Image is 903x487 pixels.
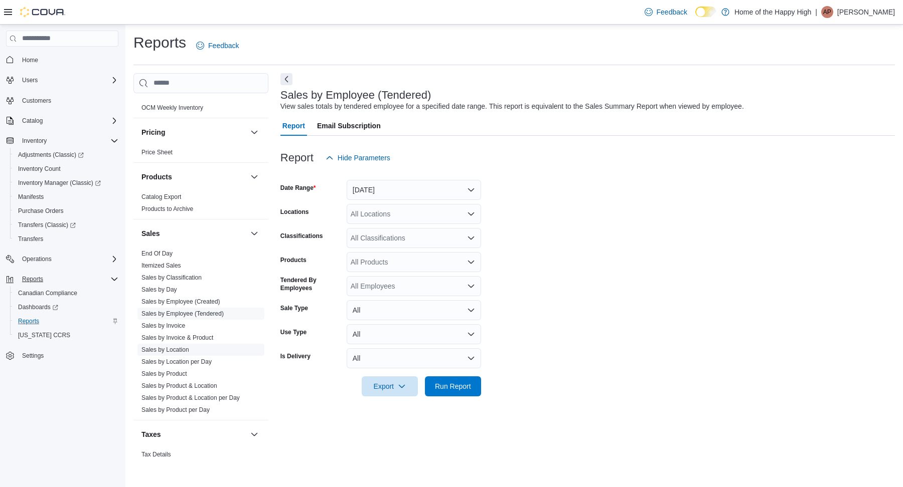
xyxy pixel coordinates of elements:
span: Inventory Count [14,163,118,175]
img: Cova [20,7,65,17]
button: Products [141,172,246,182]
p: | [815,6,817,18]
button: Inventory Count [10,162,122,176]
button: Home [2,53,122,67]
button: Reports [10,314,122,328]
button: Manifests [10,190,122,204]
a: Purchase Orders [14,205,68,217]
span: Adjustments (Classic) [18,151,84,159]
span: Transfers (Classic) [18,221,76,229]
h3: Products [141,172,172,182]
label: Products [280,256,307,264]
label: Date Range [280,184,316,192]
div: Taxes [133,448,268,476]
label: Is Delivery [280,352,311,360]
a: Sales by Product per Day [141,406,210,413]
span: Settings [22,352,44,360]
span: Inventory Manager (Classic) [14,177,118,189]
span: Reports [18,317,39,325]
a: Adjustments (Classic) [14,149,88,161]
h1: Reports [133,33,186,53]
a: Dashboards [14,301,62,313]
span: Manifests [14,191,118,203]
button: All [347,348,481,368]
span: Sales by Employee (Created) [141,298,220,306]
span: Email Subscription [317,116,381,136]
label: Classifications [280,232,323,240]
span: Inventory [22,137,47,145]
a: Sales by Employee (Tendered) [141,310,224,317]
span: Hide Parameters [338,153,390,163]
span: Sales by Location [141,346,189,354]
h3: Report [280,152,314,164]
span: Dark Mode [695,17,696,18]
button: Run Report [425,376,481,396]
h3: Sales by Employee (Tendered) [280,89,431,101]
span: Adjustments (Classic) [14,149,118,161]
a: Transfers (Classic) [10,218,122,232]
button: Settings [2,348,122,363]
span: Canadian Compliance [18,289,77,297]
span: Home [22,56,38,64]
span: Sales by Invoice [141,322,185,330]
span: Customers [22,97,51,105]
button: Open list of options [467,258,475,266]
span: Transfers [14,233,118,245]
button: Inventory [18,135,51,147]
a: Inventory Manager (Classic) [14,177,105,189]
span: [US_STATE] CCRS [18,331,70,339]
span: Sales by Product per Day [141,406,210,414]
label: Sale Type [280,304,308,312]
span: Run Report [435,381,471,391]
span: Catalog [22,117,43,125]
span: Sales by Location per Day [141,358,212,366]
span: Export [368,376,412,396]
span: Feedback [208,41,239,51]
a: Catalog Export [141,193,181,200]
a: Settings [18,350,48,362]
span: Dashboards [14,301,118,313]
a: Transfers (Classic) [14,219,80,231]
a: Products to Archive [141,205,193,212]
a: [US_STATE] CCRS [14,329,74,341]
span: End Of Day [141,250,173,258]
span: Washington CCRS [14,329,118,341]
h3: Taxes [141,429,161,439]
a: Feedback [192,36,243,56]
span: Catalog [18,115,118,127]
a: Sales by Location per Day [141,358,212,365]
nav: Complex example [6,49,118,389]
span: Sales by Classification [141,274,202,282]
a: Inventory Count [14,163,65,175]
span: Sales by Day [141,286,177,294]
p: [PERSON_NAME] [837,6,895,18]
span: Transfers (Classic) [14,219,118,231]
a: Price Sheet [141,149,173,156]
div: Products [133,191,268,219]
button: Open list of options [467,282,475,290]
span: Dashboards [18,303,58,311]
button: Customers [2,93,122,108]
span: Products to Archive [141,205,193,213]
button: OCM [248,82,260,94]
span: Operations [18,253,118,265]
span: Sales by Product & Location [141,382,217,390]
button: All [347,300,481,320]
button: Pricing [141,127,246,137]
a: Sales by Product & Location per Day [141,394,240,401]
div: View sales totals by tendered employee for a specified date range. This report is equivalent to t... [280,101,744,112]
button: Operations [18,253,56,265]
a: Customers [18,95,55,107]
span: Price Sheet [141,148,173,156]
span: Reports [14,315,118,327]
button: Reports [2,272,122,286]
span: OCM Weekly Inventory [141,104,203,112]
button: Inventory [2,134,122,148]
h3: Sales [141,228,160,238]
a: Manifests [14,191,48,203]
button: All [347,324,481,344]
span: Sales by Product & Location per Day [141,394,240,402]
button: Pricing [248,126,260,138]
button: Purchase Orders [10,204,122,218]
a: End Of Day [141,250,173,257]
